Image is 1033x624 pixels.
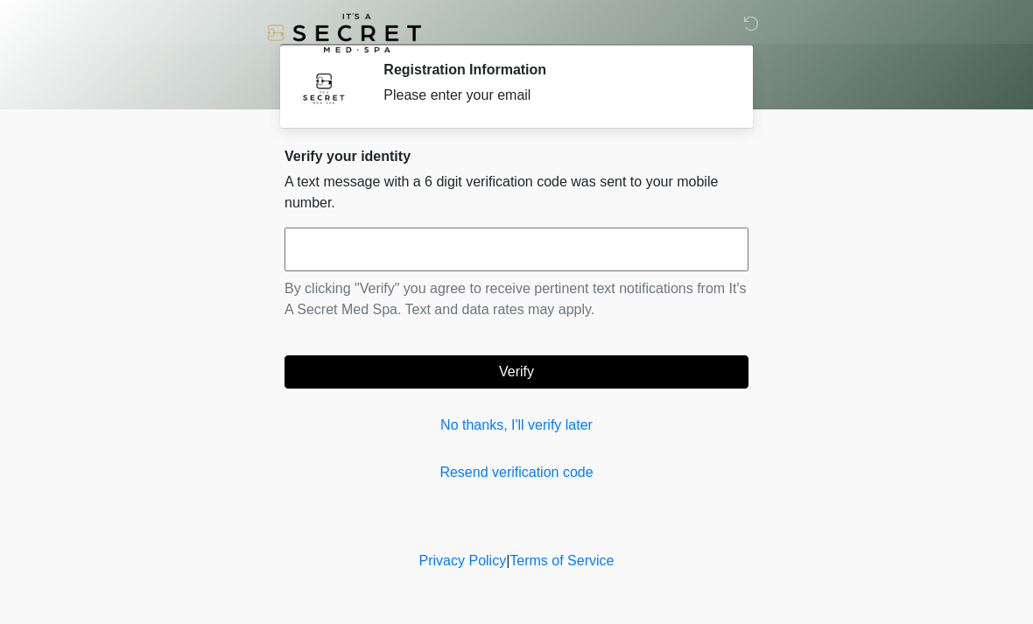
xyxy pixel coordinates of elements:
[509,553,614,568] a: Terms of Service
[285,278,748,320] p: By clicking "Verify" you agree to receive pertinent text notifications from It's A Secret Med Spa...
[285,148,748,165] h2: Verify your identity
[298,61,350,114] img: Agent Avatar
[419,553,507,568] a: Privacy Policy
[285,462,748,483] a: Resend verification code
[285,415,748,436] a: No thanks, I'll verify later
[285,355,748,389] button: Verify
[267,13,421,53] img: It's A Secret Med Spa Logo
[285,172,748,214] p: A text message with a 6 digit verification code was sent to your mobile number.
[383,85,722,106] div: Please enter your email
[506,553,509,568] a: |
[383,61,722,78] h2: Registration Information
